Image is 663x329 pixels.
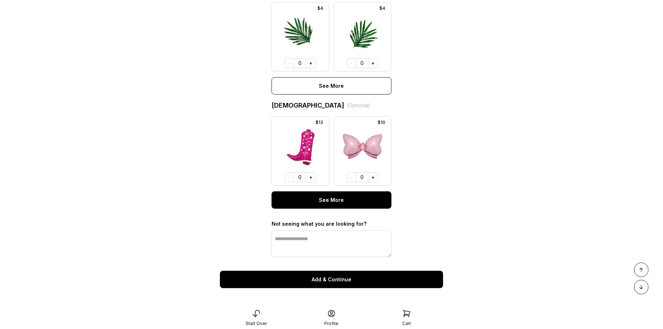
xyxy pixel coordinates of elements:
button: + [368,58,378,68]
button: Add & Continue [220,271,443,288]
button: + [306,172,316,182]
button: + [368,172,378,182]
div: Cart [402,321,411,326]
div: $13 [313,119,326,126]
img: Tropical green fan left [281,11,320,54]
button: - [347,172,356,182]
div: 0 [294,58,306,68]
button: + [306,58,316,68]
button: - [347,58,356,68]
div: 0 [356,58,368,68]
div: $4 [377,5,388,12]
div: $10 [375,119,388,126]
img: Tropical green fan right [343,11,382,54]
div: Not seeing what you are looking for? [272,220,391,228]
button: See More [272,191,391,209]
div: (Optional) [347,102,370,109]
span: ↓ [639,283,644,291]
div: $4 [315,5,326,12]
img: Cowgirly boot, 26in, Tuftex [281,125,320,168]
button: - [285,58,294,68]
button: - [285,172,294,182]
div: 0 [356,172,368,182]
button: See More [272,77,391,95]
span: ↑ [639,265,644,274]
div: 0 [294,172,306,182]
img: Polka dot bow, 35in, Amazon [343,125,382,168]
div: Profile [325,321,339,326]
div: Start Over [246,321,267,326]
div: [DEMOGRAPHIC_DATA] [272,100,391,111]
